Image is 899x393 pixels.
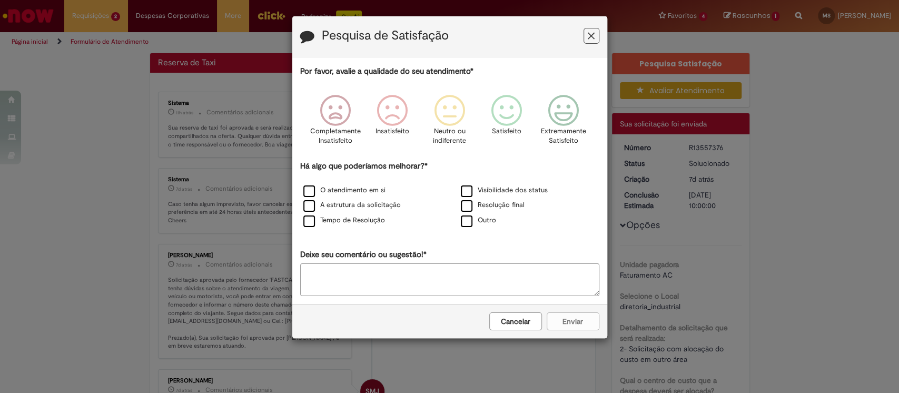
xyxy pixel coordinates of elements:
label: O atendimento em si [303,185,386,195]
div: Extremamente Satisfeito [537,87,590,159]
label: Outro [461,215,496,225]
label: Deixe seu comentário ou sugestão!* [300,249,427,260]
label: Resolução final [461,200,525,210]
div: Neutro ou indiferente [422,87,476,159]
button: Cancelar [489,312,542,330]
div: Satisfeito [480,87,534,159]
div: Insatisfeito [365,87,419,159]
label: Pesquisa de Satisfação [322,29,449,43]
p: Satisfeito [492,126,521,136]
p: Extremamente Satisfeito [541,126,586,146]
div: Há algo que poderíamos melhorar?* [300,161,599,229]
label: Tempo de Resolução [303,215,385,225]
label: Visibilidade dos status [461,185,548,195]
label: Por favor, avalie a qualidade do seu atendimento* [300,66,473,77]
p: Completamente Insatisfeito [310,126,361,146]
p: Neutro ou indiferente [430,126,468,146]
p: Insatisfeito [376,126,409,136]
div: Completamente Insatisfeito [309,87,362,159]
label: A estrutura da solicitação [303,200,401,210]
